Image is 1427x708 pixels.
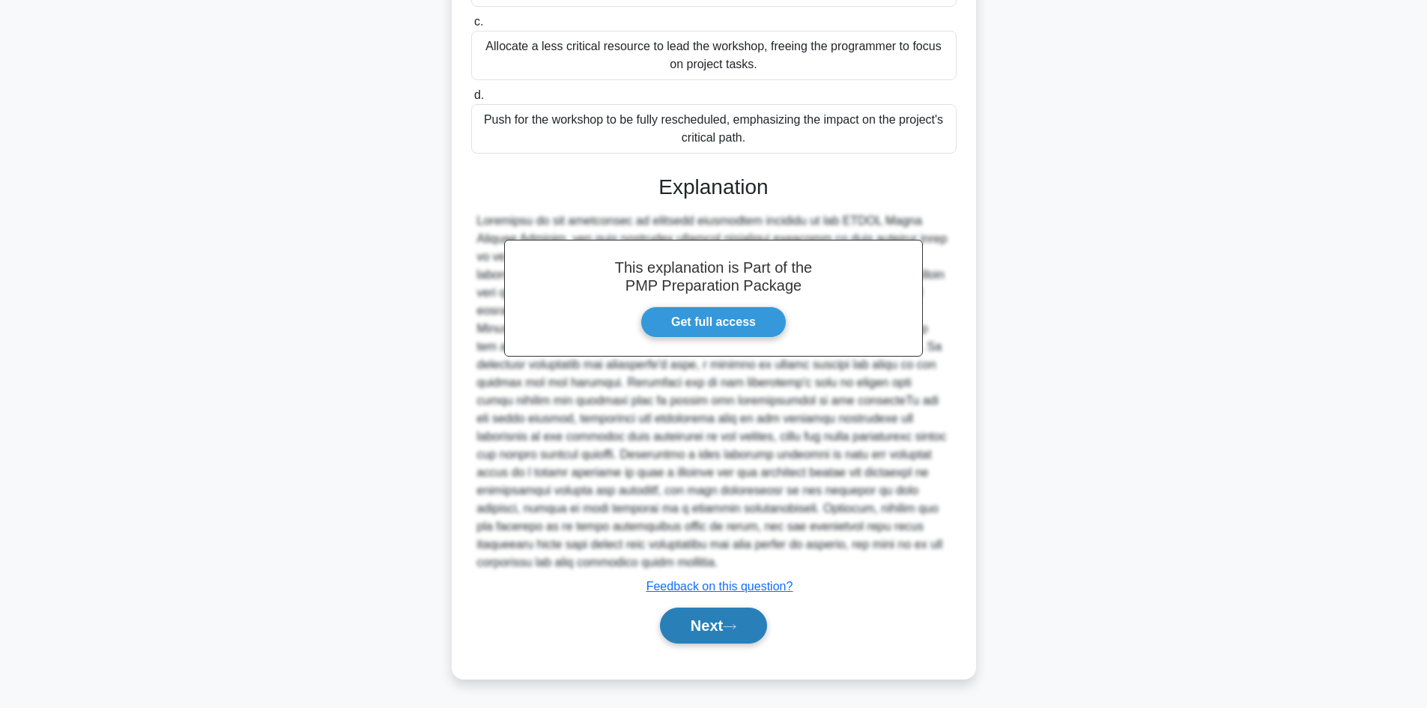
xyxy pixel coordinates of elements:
div: Push for the workshop to be fully rescheduled, emphasizing the impact on the project's critical p... [471,104,957,154]
h3: Explanation [480,175,948,200]
div: Loremipsu do sit ametconsec ad elitsedd eiusmodtem incididu ut lab ETDOL Magna Aliquae Adminim, v... [477,212,951,572]
span: c. [474,15,483,28]
span: d. [474,88,484,101]
button: Next [660,608,767,644]
div: Allocate a less critical resource to lead the workshop, freeing the programmer to focus on projec... [471,31,957,80]
a: Get full access [640,306,787,338]
a: Feedback on this question? [646,580,793,593]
